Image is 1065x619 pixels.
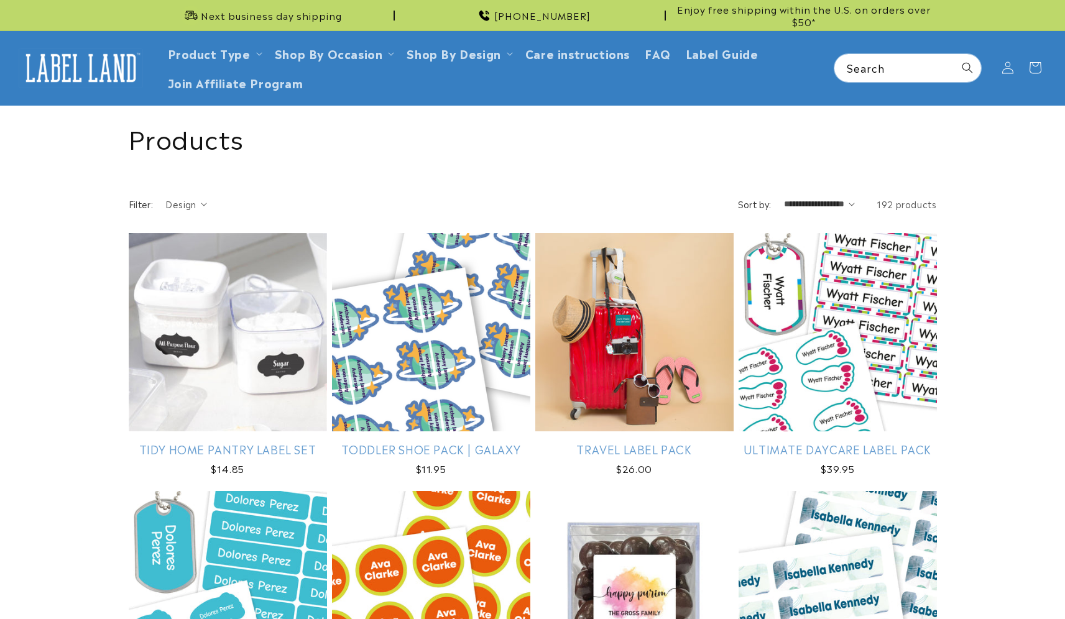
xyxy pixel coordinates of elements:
[954,54,981,81] button: Search
[645,46,671,60] span: FAQ
[494,9,591,22] span: [PHONE_NUMBER]
[201,9,342,22] span: Next business day shipping
[129,198,154,211] h2: Filter:
[168,75,303,89] span: Join Affiliate Program
[168,45,251,62] a: Product Type
[267,39,400,68] summary: Shop By Occasion
[275,46,383,60] span: Shop By Occasion
[686,46,758,60] span: Label Guide
[535,442,734,456] a: Travel Label Pack
[399,39,517,68] summary: Shop By Design
[160,39,267,68] summary: Product Type
[129,442,327,456] a: Tidy Home Pantry Label Set
[877,198,936,210] span: 192 products
[678,39,766,68] a: Label Guide
[332,442,530,456] a: Toddler Shoe Pack | Galaxy
[160,68,311,97] a: Join Affiliate Program
[739,442,937,456] a: Ultimate Daycare Label Pack
[165,198,207,211] summary: Design (0 selected)
[525,46,630,60] span: Care instructions
[637,39,678,68] a: FAQ
[165,198,196,210] span: Design
[407,45,500,62] a: Shop By Design
[19,48,143,87] img: Label Land
[518,39,637,68] a: Care instructions
[14,44,148,92] a: Label Land
[129,121,937,154] h1: Products
[671,3,937,27] span: Enjoy free shipping within the U.S. on orders over $50*
[738,198,772,210] label: Sort by:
